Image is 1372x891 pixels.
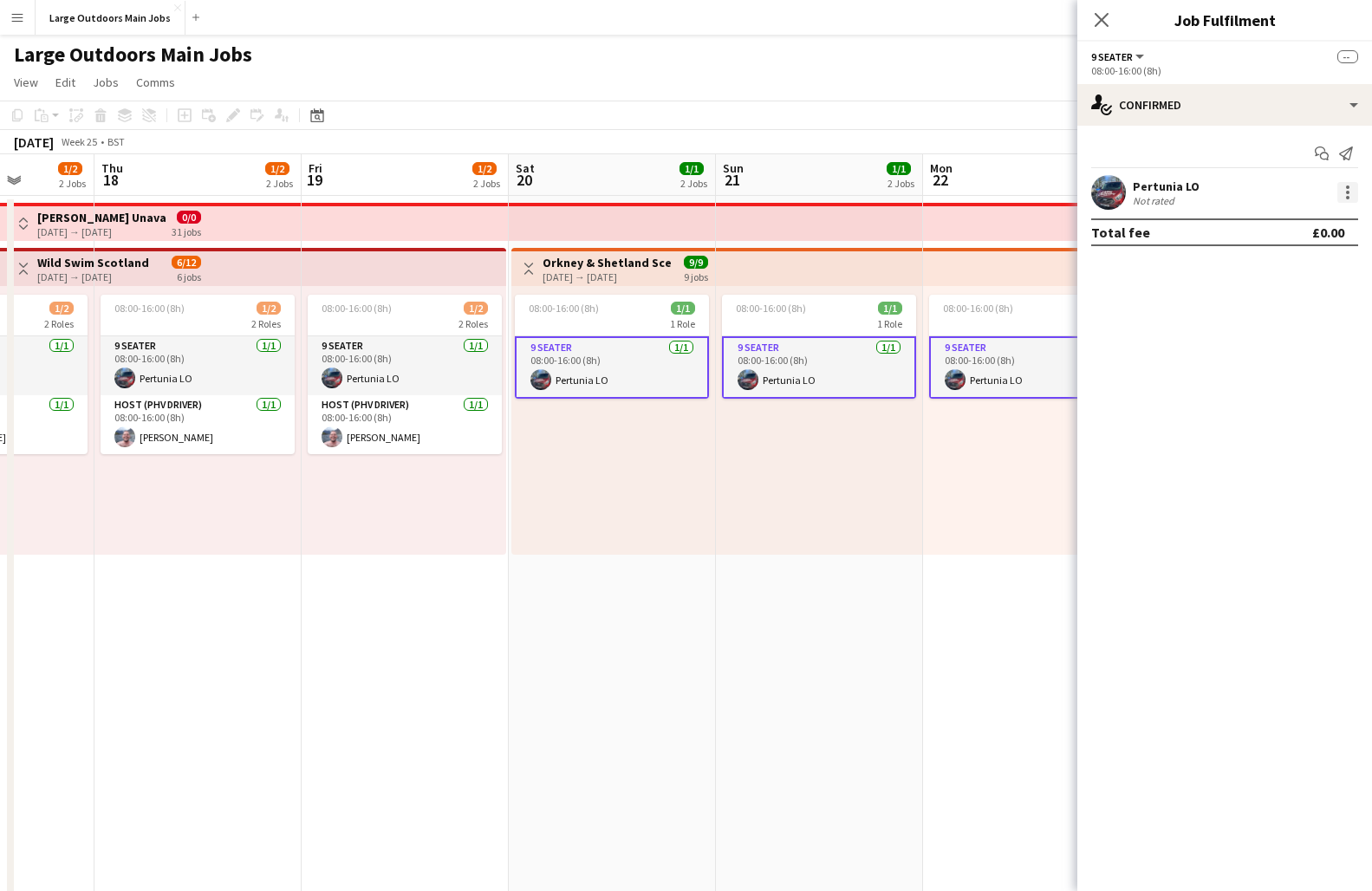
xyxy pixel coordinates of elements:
[515,336,709,399] app-card-role: 9 Seater1/108:00-16:00 (8h)Pertunia LO
[129,71,182,94] a: Comms
[308,336,502,395] app-card-role: 9 Seater1/108:00-16:00 (8h)Pertunia LO
[722,295,916,399] app-job-card: 08:00-16:00 (8h)1/11 Role9 Seater1/108:00-16:00 (8h)Pertunia LO
[723,160,744,176] span: Sun
[929,295,1123,399] app-job-card: 08:00-16:00 (8h)1/11 Role9 Seater1/108:00-16:00 (8h)Pertunia LO
[107,135,125,148] div: BST
[59,177,86,190] div: 2 Jobs
[529,302,599,315] span: 08:00-16:00 (8h)
[14,42,252,68] h1: Large Outdoors Main Jobs
[37,270,149,283] div: [DATE] → [DATE]
[887,162,911,175] span: 1/1
[543,270,672,283] div: [DATE] → [DATE]
[877,317,902,330] span: 1 Role
[930,160,953,176] span: Mon
[136,75,175,90] span: Comms
[722,336,916,399] app-card-role: 9 Seater1/108:00-16:00 (8h)Pertunia LO
[878,302,902,315] span: 1/1
[308,395,502,454] app-card-role: Host (PHV Driver)1/108:00-16:00 (8h)[PERSON_NAME]
[99,170,123,190] span: 18
[679,162,704,175] span: 1/1
[306,170,322,190] span: 19
[177,211,201,224] span: 0/0
[37,210,166,225] h3: [PERSON_NAME] Unavailable
[684,256,708,269] span: 9/9
[1091,50,1133,63] span: 9 Seater
[172,224,201,238] div: 31 jobs
[177,269,201,283] div: 6 jobs
[36,1,185,35] button: Large Outdoors Main Jobs
[680,177,707,190] div: 2 Jobs
[458,317,488,330] span: 2 Roles
[37,225,166,238] div: [DATE] → [DATE]
[14,133,54,151] div: [DATE]
[720,170,744,190] span: 21
[1091,224,1150,241] div: Total fee
[1077,84,1372,126] div: Confirmed
[57,135,101,148] span: Week 25
[257,302,281,315] span: 1/2
[44,317,74,330] span: 2 Roles
[1091,64,1358,77] div: 08:00-16:00 (8h)
[7,71,45,94] a: View
[515,295,709,399] app-job-card: 08:00-16:00 (8h)1/11 Role9 Seater1/108:00-16:00 (8h)Pertunia LO
[114,302,185,315] span: 08:00-16:00 (8h)
[736,302,806,315] span: 08:00-16:00 (8h)
[1077,9,1372,31] h3: Job Fulfilment
[516,160,535,176] span: Sat
[1133,194,1178,207] div: Not rated
[93,75,119,90] span: Jobs
[101,336,295,395] app-card-role: 9 Seater1/108:00-16:00 (8h)Pertunia LO
[1312,224,1344,241] div: £0.00
[14,75,38,90] span: View
[464,302,488,315] span: 1/2
[943,302,1013,315] span: 08:00-16:00 (8h)
[308,295,502,454] app-job-card: 08:00-16:00 (8h)1/22 Roles9 Seater1/108:00-16:00 (8h)Pertunia LOHost (PHV Driver)1/108:00-16:00 (...
[322,302,392,315] span: 08:00-16:00 (8h)
[49,302,74,315] span: 1/2
[86,71,126,94] a: Jobs
[309,160,322,176] span: Fri
[670,317,695,330] span: 1 Role
[55,75,75,90] span: Edit
[265,162,289,175] span: 1/2
[1133,179,1200,194] div: Pertunia LO
[49,71,82,94] a: Edit
[472,162,497,175] span: 1/2
[543,255,672,270] h3: Orkney & Shetland Scenic
[684,269,708,283] div: 9 jobs
[251,317,281,330] span: 2 Roles
[266,177,293,190] div: 2 Jobs
[929,336,1123,399] app-card-role: 9 Seater1/108:00-16:00 (8h)Pertunia LO
[888,177,914,190] div: 2 Jobs
[101,295,295,454] app-job-card: 08:00-16:00 (8h)1/22 Roles9 Seater1/108:00-16:00 (8h)Pertunia LOHost (PHV Driver)1/108:00-16:00 (...
[37,255,149,270] h3: Wild Swim Scotland
[58,162,82,175] span: 1/2
[101,395,295,454] app-card-role: Host (PHV Driver)1/108:00-16:00 (8h)[PERSON_NAME]
[101,160,123,176] span: Thu
[513,170,535,190] span: 20
[1091,50,1147,63] button: 9 Seater
[172,256,201,269] span: 6/12
[1337,50,1358,63] span: --
[473,177,500,190] div: 2 Jobs
[927,170,953,190] span: 22
[671,302,695,315] span: 1/1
